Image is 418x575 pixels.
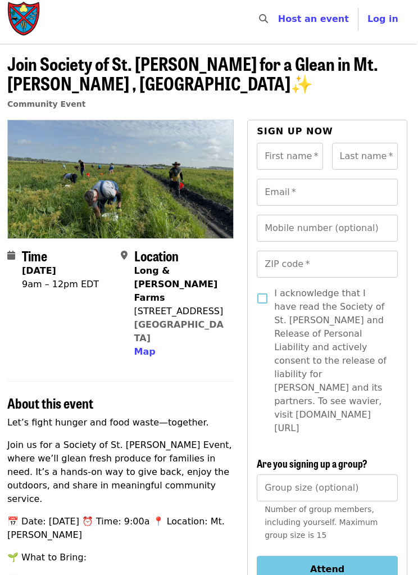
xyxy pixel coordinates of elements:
[22,278,99,292] div: 9am – 12pm EDT
[135,305,226,319] div: [STREET_ADDRESS]
[257,251,398,278] input: ZIP code
[135,246,179,266] span: Location
[333,143,398,170] input: Last name
[257,179,398,206] input: Email
[8,121,234,239] img: Join Society of St. Andrew for a Glean in Mt. Dora , FL✨ organized by Society of St. Andrew
[8,251,16,261] i: calendar icon
[121,251,128,261] i: map-marker-alt icon
[8,439,234,506] p: Join us for a Society of St. [PERSON_NAME] Event, where we’ll glean fresh produce for families in...
[368,14,399,25] span: Log in
[8,51,379,97] span: Join Society of St. [PERSON_NAME] for a Glean in Mt. [PERSON_NAME] , [GEOGRAPHIC_DATA]✨
[260,14,269,25] i: search icon
[135,347,156,357] span: Map
[8,100,86,109] a: Community Event
[22,246,48,266] span: Time
[8,2,42,38] img: Society of St. Andrew - Home
[275,287,389,436] span: I acknowledge that I have read the Society of St. [PERSON_NAME] and Release of Personal Liability...
[275,6,284,33] input: Search
[135,346,156,359] button: Map
[8,393,94,413] span: About this event
[279,14,349,25] a: Host an event
[359,8,408,31] button: Log in
[257,126,334,137] span: Sign up now
[8,416,234,430] p: Let’s fight hunger and food waste—together.
[257,143,323,170] input: First name
[135,320,224,344] a: [GEOGRAPHIC_DATA]
[265,505,378,540] span: Number of group members, including yourself. Maximum group size is 15
[8,515,234,542] p: 📅 Date: [DATE] ⏰ Time: 9:00a 📍 Location: Mt. [PERSON_NAME]
[257,456,368,471] span: Are you signing up a group?
[8,551,234,565] p: 🌱 What to Bring:
[135,266,219,304] strong: Long & [PERSON_NAME] Farms
[22,266,57,277] strong: [DATE]
[257,475,398,502] input: [object Object]
[257,215,398,242] input: Mobile number (optional)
